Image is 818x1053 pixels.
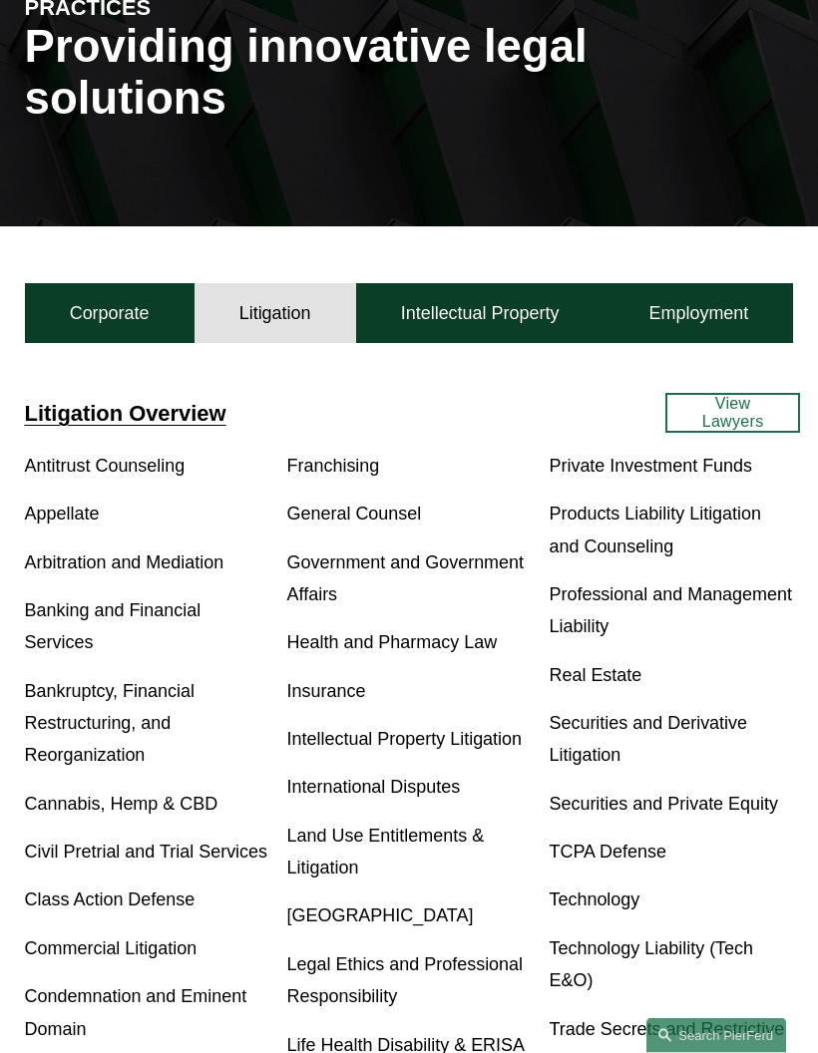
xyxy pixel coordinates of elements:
h1: Providing innovative legal solutions [25,22,794,126]
a: Professional and Management Liability [549,585,792,637]
a: Private Investment Funds [549,457,752,477]
a: Antitrust Counseling [25,457,186,477]
a: International Disputes [287,778,461,798]
h4: Intellectual Property [401,303,560,326]
a: Insurance [287,682,366,702]
a: Intellectual Property Litigation [287,730,523,750]
a: Banking and Financial Services [25,601,202,653]
a: View Lawyers [665,394,800,434]
a: Litigation Overview [25,402,226,427]
a: Legal Ethics and Professional Responsibility [287,955,524,1007]
a: Technology Liability (Tech E&O) [549,939,753,991]
a: Securities and Private Equity [549,795,778,815]
a: Health and Pharmacy Law [287,633,498,653]
h4: Corporate [70,303,150,326]
a: Government and Government Affairs [287,553,525,605]
a: Class Action Defense [25,890,196,910]
a: Commercial Litigation [25,939,198,959]
a: [GEOGRAPHIC_DATA] [287,906,474,926]
a: Arbitration and Mediation [25,553,224,573]
a: Real Estate [549,666,641,686]
h4: Employment [649,303,749,326]
a: Land Use Entitlements & Litigation [287,827,485,878]
a: Cannabis, Hemp & CBD [25,795,218,815]
a: Search this site [646,1018,786,1053]
a: Bankruptcy, Financial Restructuring, and Reorganization [25,682,195,767]
a: General Counsel [287,505,422,525]
a: Appellate [25,505,100,525]
a: Securities and Derivative Litigation [549,714,747,766]
a: Civil Pretrial and Trial Services [25,843,267,863]
a: Products Liability Litigation and Counseling [549,505,761,556]
a: Franchising [287,457,380,477]
a: Technology [549,890,639,910]
a: Condemnation and Eminent Domain [25,987,247,1039]
h4: Litigation [239,303,311,326]
a: TCPA Defense [549,843,665,863]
